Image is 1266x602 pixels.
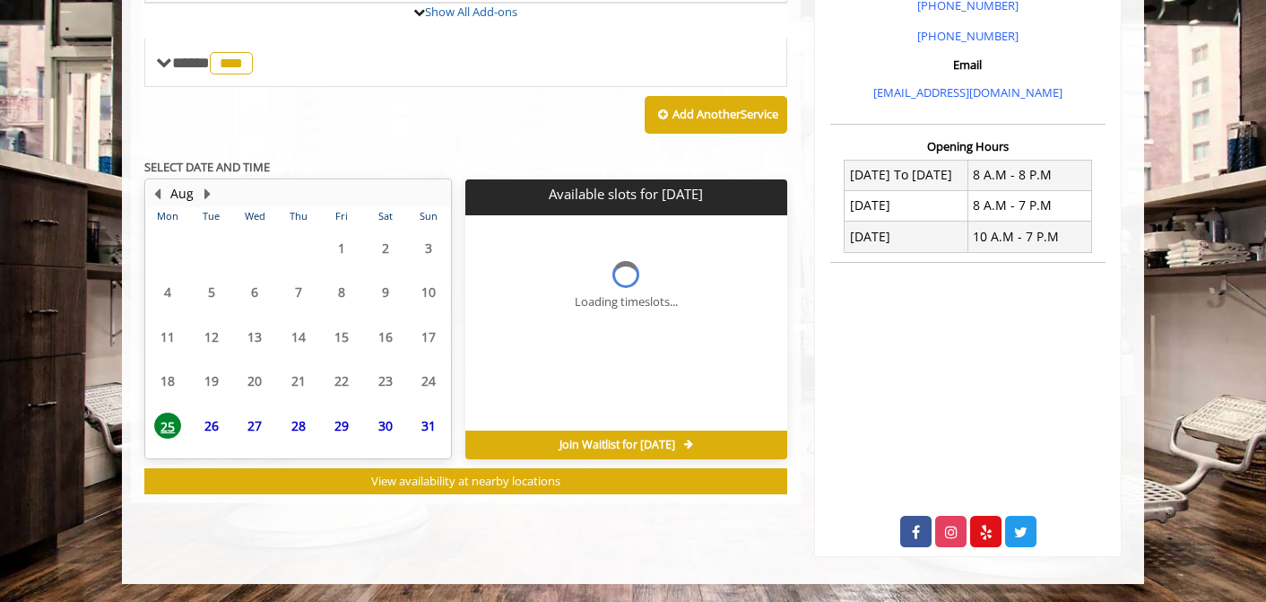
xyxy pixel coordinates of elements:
a: [EMAIL_ADDRESS][DOMAIN_NAME] [873,84,1062,100]
span: Join Waitlist for [DATE] [559,438,675,452]
span: 31 [415,413,442,439]
span: 25 [154,413,181,439]
th: Fri [320,207,363,225]
b: SELECT DATE AND TIME [144,159,270,175]
td: 8 A.M - 8 P.M [967,160,1091,190]
button: View availability at nearby locations [144,468,787,494]
button: Next Month [200,184,214,204]
button: Add AnotherService [645,96,787,134]
button: Aug [170,184,194,204]
td: Select day31 [407,404,451,449]
span: 27 [241,413,268,439]
p: Available slots for [DATE] [473,187,779,202]
td: Select day30 [363,404,406,449]
td: Select day27 [233,404,276,449]
td: Select day28 [276,404,319,449]
th: Sun [407,207,451,225]
div: Loading timeslots... [575,292,678,311]
th: Mon [146,207,189,225]
span: View availability at nearby locations [371,473,560,489]
td: Select day29 [320,404,363,449]
td: [DATE] To [DATE] [845,160,968,190]
a: Show All Add-ons [425,4,517,20]
th: Thu [276,207,319,225]
th: Wed [233,207,276,225]
b: Add Another Service [672,106,778,122]
span: 30 [372,413,399,439]
td: [DATE] [845,190,968,221]
td: Select day25 [146,404,189,449]
td: [DATE] [845,222,968,252]
h3: Opening Hours [830,140,1106,153]
button: Previous Month [150,184,164,204]
th: Sat [363,207,406,225]
th: Tue [189,207,232,225]
td: 8 A.M - 7 P.M [967,190,1091,221]
h3: Email [835,58,1101,71]
span: 26 [198,413,225,439]
a: [PHONE_NUMBER] [917,28,1019,44]
td: 10 A.M - 7 P.M [967,222,1091,252]
span: 29 [328,413,355,439]
span: 28 [285,413,312,439]
div: The Made Man Senior Barber Haircut Add-onS [144,2,787,4]
td: Select day26 [189,404,232,449]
